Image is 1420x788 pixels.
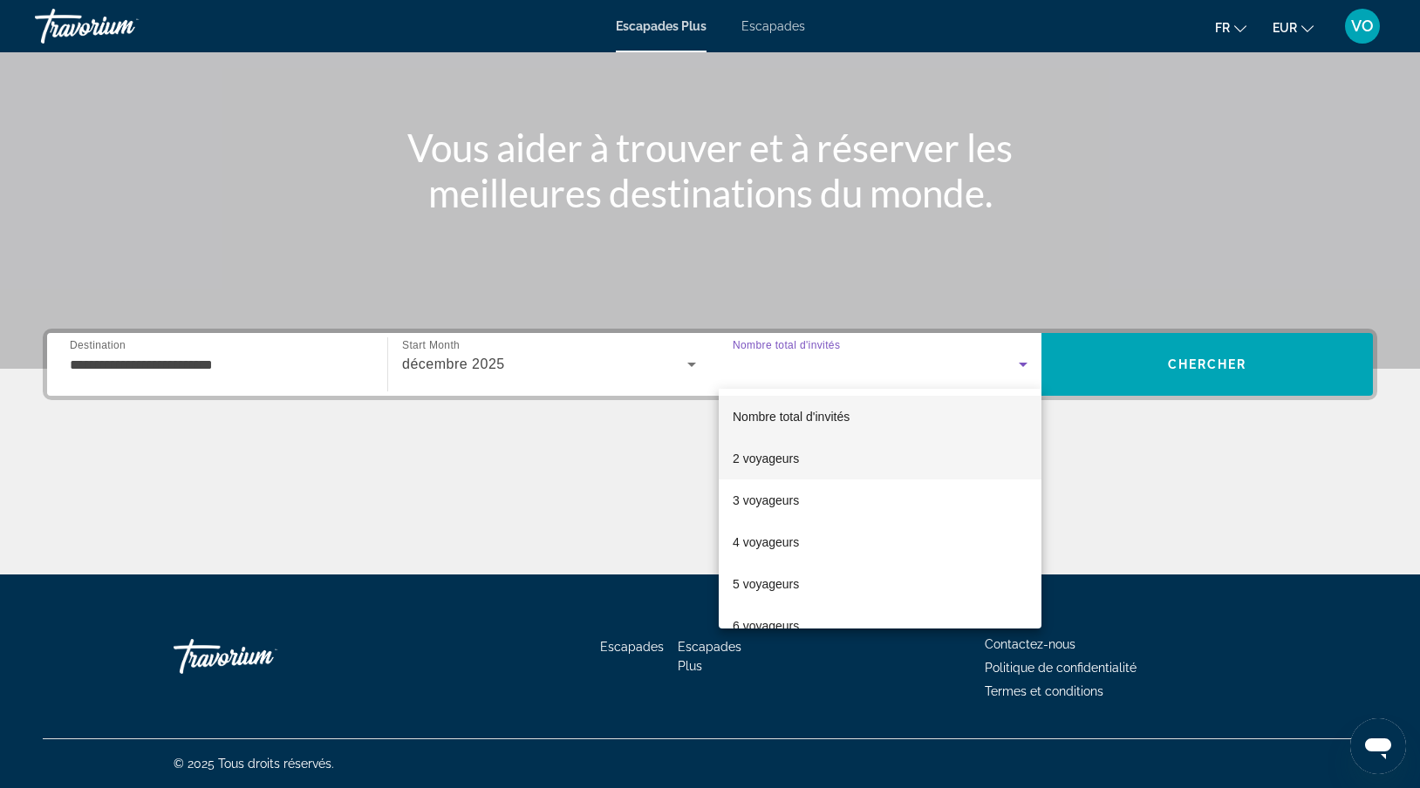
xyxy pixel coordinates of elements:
font: Nombre total d'invités [733,410,850,424]
font: 6 voyageurs [733,619,799,633]
font: 4 voyageurs [733,535,799,549]
iframe: Bouton de lancement de la fenêtre de messagerie [1350,718,1406,774]
font: 2 voyageurs [733,452,799,465]
font: 3 voyageurs [733,493,799,507]
font: 5 voyageurs [733,577,799,591]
